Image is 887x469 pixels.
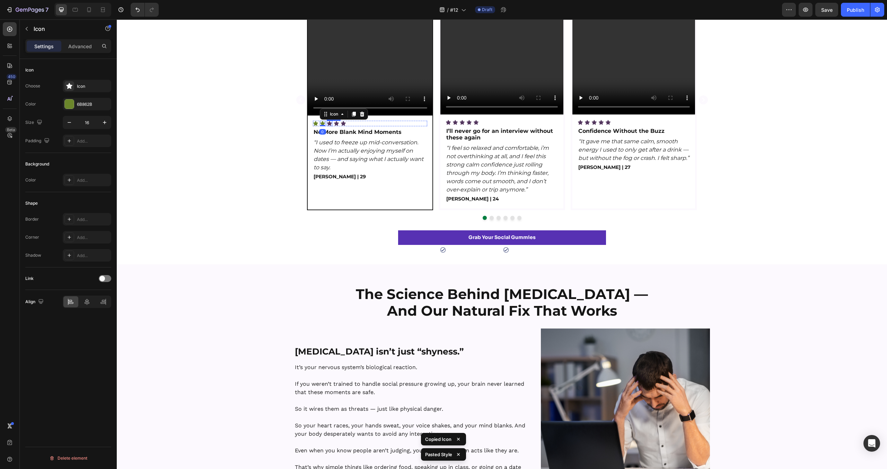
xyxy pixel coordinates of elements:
button: Dot [394,196,398,201]
p: 60-Day Money Back Guarantee [331,228,383,233]
span: Draft [482,7,492,13]
p: Even when you know people aren’t judging, your nervous system acts like they are. [178,427,413,435]
p: Pasted Style [425,451,452,458]
button: Dot [366,196,370,201]
button: Carousel Back Arrow [178,75,190,86]
p: Advanced [68,43,92,50]
strong: And Our Natural Fix That Works [270,283,500,300]
div: Color [25,177,36,183]
div: 0 [202,110,209,115]
div: Beta [5,127,17,133]
div: Open Intercom Messenger [863,435,880,452]
div: Add... [77,177,109,184]
p: Icon [34,25,93,33]
span: / [447,6,449,14]
div: Color [25,101,36,107]
p: So it wires them as threats — just like physical danger. [178,385,413,394]
div: Add... [77,235,109,241]
div: Align [25,297,45,307]
button: Dot [387,196,391,201]
div: Shape [25,200,38,206]
button: Dot [401,196,405,201]
button: Carousel Next Arrow [581,75,592,86]
img: gempages_574612042166567711-c1e36ce0-e3e8-4986-8dde-c8fc346f71a5.svg [324,228,329,233]
p: It’s your nervous system’s biological reaction. [178,344,413,352]
strong: I’ll never go for an interview without these again [330,108,436,121]
div: Link [25,275,34,282]
div: Background [25,161,49,167]
button: Dot [380,196,384,201]
iframe: To enrich screen reader interactions, please activate Accessibility in Grammarly extension settings [117,19,887,469]
strong: The Science Behind [MEDICAL_DATA] — [239,266,531,283]
div: Border [25,216,39,222]
div: Add... [77,138,109,144]
p: 7 [45,6,49,14]
div: Undo/Redo [131,3,159,17]
span: #12 [450,6,458,14]
div: 450 [7,74,17,79]
div: Publish [847,6,864,14]
button: Delete element [25,453,111,464]
div: Icon [77,83,109,89]
p: Free Worldwide Shipping [394,228,436,233]
p: If you weren’t trained to handle social pressure growing up, your brain never learned that these ... [178,360,413,377]
button: Publish [841,3,870,17]
strong: [PERSON_NAME] | 27 [462,145,514,151]
p: Settings [34,43,54,50]
div: 6B862B [77,101,109,108]
button: Save [815,3,838,17]
div: Add... [77,253,109,259]
button: 7 [3,3,52,17]
p: Grab Your Social Gummies [352,214,419,222]
p: “I used to freeze up mid-conversation. Now I’m actually enjoying myself on dates — and saying wha... [197,119,310,152]
div: Corner [25,234,39,240]
a: Grab Your Social Gummies [281,211,489,225]
div: Choose [25,83,40,89]
strong: [MEDICAL_DATA] isn’t just “shyness.” [178,327,347,337]
p: Copied Icon [425,436,451,443]
strong: [PERSON_NAME] | 24 [330,176,382,182]
p: So your heart races, your hands sweat, your voice shakes, and your mind blanks. And your body des... [178,402,413,419]
div: Shadow [25,252,41,258]
p: “I feel so relaxed and comfortable, i’m not overthinking at all, and I feel this strong calm conf... [330,125,441,174]
img: gempages_574612042166567711-c1e36ce0-e3e8-4986-8dde-c8fc346f71a5.svg [387,228,392,233]
strong: No More Blank Mind Moments [197,109,285,116]
button: Dot [373,196,377,201]
div: Icon [25,67,34,73]
span: Save [821,7,833,13]
p: That’s why simple things like ordering food, speaking up in class, or going on a date can feel im... [178,444,413,460]
p: “It gave me that same calm, smooth energy I used to only get after a drink — but without the fog ... [462,118,573,143]
strong: Confidence Without the Buzz [462,108,548,115]
div: Add... [77,216,109,223]
div: Delete element [49,454,87,462]
div: Size [25,118,44,127]
div: Padding [25,136,51,146]
strong: [PERSON_NAME] | 29 [197,154,249,160]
